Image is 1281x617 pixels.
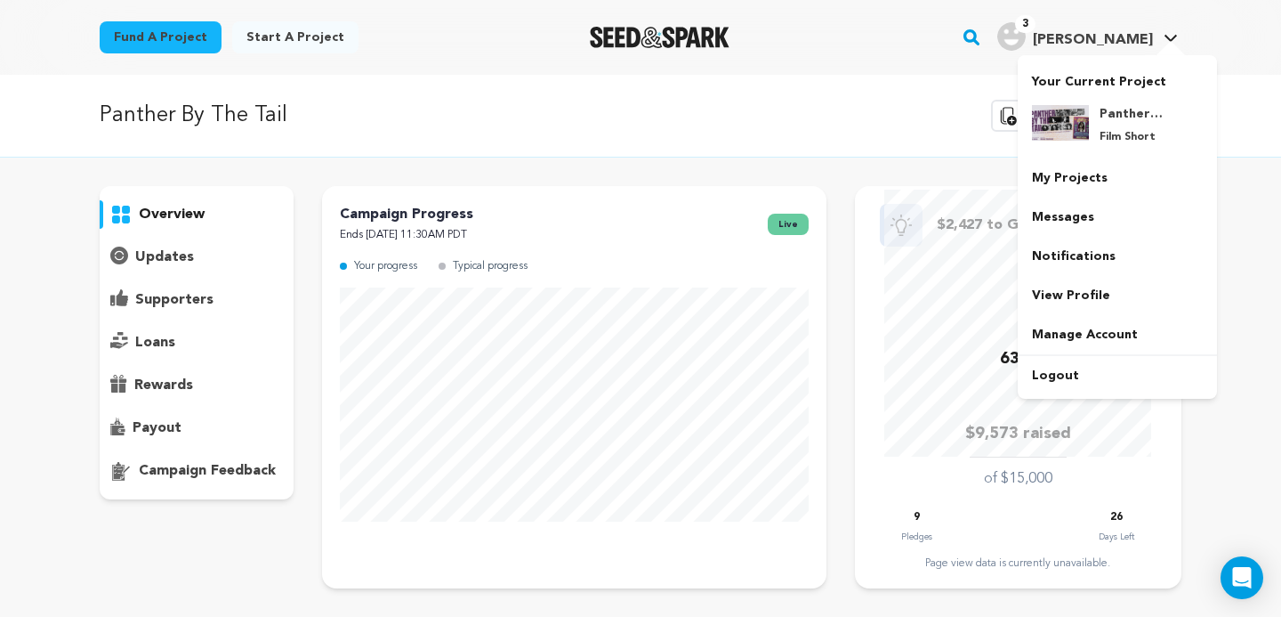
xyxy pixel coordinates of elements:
p: Your Current Project [1032,66,1203,91]
a: Seed&Spark Homepage [590,27,729,48]
p: Campaign Progress [340,204,473,225]
a: My Projects [1018,158,1217,198]
div: Claire J.'s Profile [997,22,1153,51]
button: payout [100,414,294,442]
button: supporters [100,286,294,314]
a: Claire J.'s Profile [994,19,1181,51]
a: Messages [1018,198,1217,237]
img: user.png [997,22,1026,51]
h4: Panther By The Tail [1100,105,1164,123]
p: 26 [1110,507,1123,528]
p: updates [135,247,194,268]
a: View Profile [1018,276,1217,315]
button: overview [100,200,294,229]
p: campaign feedback [139,460,276,482]
img: Seed&Spark Logo Dark Mode [590,27,729,48]
p: loans [135,332,175,353]
p: Film Short [1100,130,1164,144]
a: Notifications [1018,237,1217,276]
div: Open Intercom Messenger [1221,556,1263,599]
p: 63% [1000,346,1035,372]
button: updates [100,243,294,272]
span: [PERSON_NAME] [1033,33,1153,47]
p: Your progress [354,256,417,277]
p: Pledges [901,528,932,546]
p: Ends [DATE] 11:30AM PDT [340,225,473,246]
a: Logout [1018,356,1217,395]
a: Manage Account [1018,315,1217,354]
a: Fund a project [100,21,222,53]
p: supporters [135,289,213,311]
a: Start a project [232,21,359,53]
button: campaign feedback [100,457,294,485]
a: Your Current Project Panther By The Tail Film Short [1032,66,1203,158]
p: of $15,000 [984,468,1052,490]
p: overview [139,204,205,225]
div: Page view data is currently unavailable. [873,556,1164,571]
button: loans [100,329,294,357]
span: live [768,214,809,235]
span: 3 [1015,15,1035,33]
p: payout [133,418,181,439]
p: Panther By The Tail [100,100,287,132]
img: 9b2cf0a30446a522.png [1032,105,1089,141]
p: 9 [914,507,920,528]
p: rewards [134,375,193,396]
button: rewards [100,371,294,400]
p: Days Left [1099,528,1134,546]
span: Claire J.'s Profile [994,19,1181,56]
p: Typical progress [453,256,528,277]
